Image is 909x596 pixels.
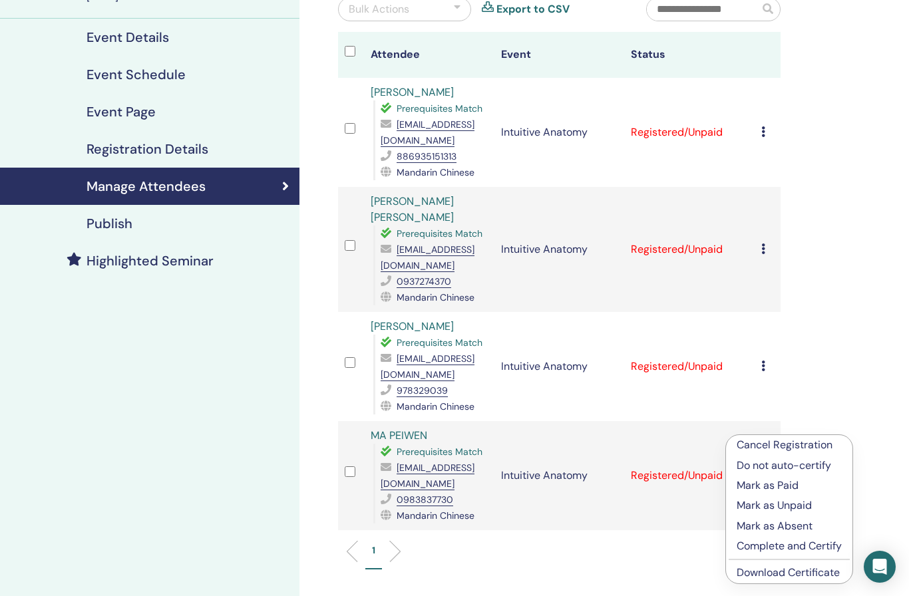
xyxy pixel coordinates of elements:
p: 1 [372,543,375,557]
h4: Registration Details [87,141,208,157]
p: Do not auto-certify [737,458,842,474]
p: Mark as Unpaid [737,498,842,514]
h4: Event Page [87,104,156,120]
span: Mandarin Chinese [397,291,474,303]
h4: Publish [87,216,132,231]
p: Cancel Registration [737,437,842,453]
span: Prerequisites Match [397,337,482,349]
td: Intuitive Anatomy [494,187,624,312]
span: Prerequisites Match [397,446,482,458]
span: Prerequisites Match [397,102,482,114]
h4: Highlighted Seminar [87,253,214,269]
h4: Event Schedule [87,67,186,82]
th: Status [624,32,754,78]
a: [PERSON_NAME] [371,319,454,333]
div: Open Intercom Messenger [864,551,896,583]
span: Prerequisites Match [397,227,482,239]
div: Bulk Actions [349,1,409,17]
a: MA PEIWEN [371,428,427,442]
td: Intuitive Anatomy [494,312,624,421]
span: Mandarin Chinese [397,400,474,412]
span: Mandarin Chinese [397,166,474,178]
h4: Manage Attendees [87,178,206,194]
a: [PERSON_NAME] [371,85,454,99]
span: Mandarin Chinese [397,510,474,521]
p: Mark as Absent [737,518,842,534]
a: Export to CSV [496,1,570,17]
a: [PERSON_NAME] [PERSON_NAME] [371,194,454,224]
th: Attendee [364,32,494,78]
a: Download Certificate [737,565,840,579]
p: Mark as Paid [737,478,842,494]
td: Intuitive Anatomy [494,421,624,530]
p: Complete and Certify [737,538,842,554]
th: Event [494,32,624,78]
h4: Event Details [87,29,169,45]
td: Intuitive Anatomy [494,78,624,187]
